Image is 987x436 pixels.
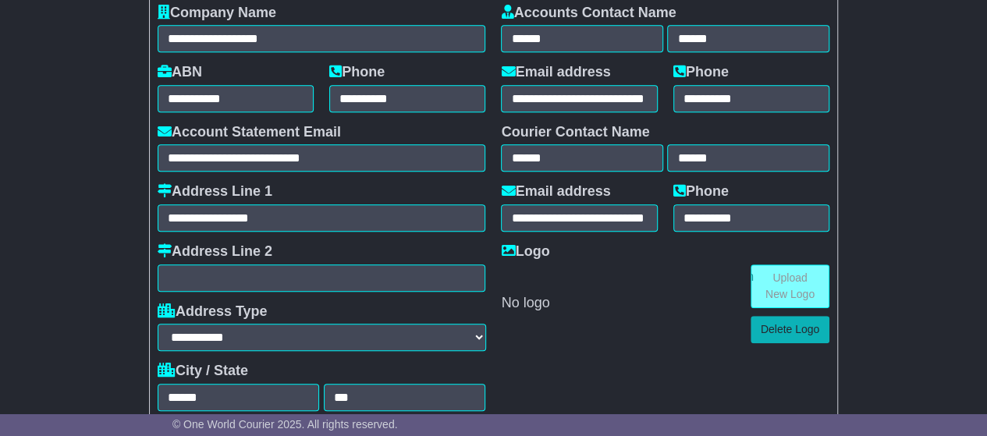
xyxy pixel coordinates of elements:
[158,183,272,200] label: Address Line 1
[673,64,729,81] label: Phone
[501,243,549,261] label: Logo
[158,124,341,141] label: Account Statement Email
[501,124,649,141] label: Courier Contact Name
[158,303,268,321] label: Address Type
[158,363,248,380] label: City / State
[673,183,729,200] label: Phone
[501,64,610,81] label: Email address
[158,243,272,261] label: Address Line 2
[158,5,276,22] label: Company Name
[158,64,202,81] label: ABN
[172,418,398,431] span: © One World Courier 2025. All rights reserved.
[501,5,676,22] label: Accounts Contact Name
[501,183,610,200] label: Email address
[751,264,830,308] a: Upload New Logo
[501,295,549,310] span: No logo
[329,64,385,81] label: Phone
